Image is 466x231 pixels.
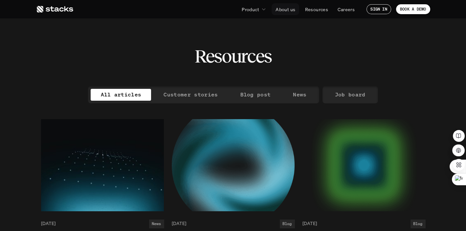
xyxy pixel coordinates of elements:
[230,89,280,101] a: Blog post
[335,90,366,99] p: Job board
[396,4,430,14] a: BOOK A DEMO
[152,221,161,226] h2: News
[240,90,271,99] p: Blog post
[301,3,332,15] a: Resources
[338,6,355,13] p: Careers
[283,89,316,101] a: News
[305,6,328,13] p: Resources
[91,89,151,101] a: All articles
[400,7,426,12] p: BOOK A DEMO
[99,30,127,35] a: Privacy Policy
[154,89,228,101] a: Customer stories
[272,3,299,15] a: About us
[282,221,292,226] h2: Blog
[302,221,317,226] p: [DATE]
[293,90,306,99] p: News
[325,89,375,101] a: Job board
[276,6,295,13] p: About us
[100,90,141,99] p: All articles
[302,219,425,228] a: [DATE]Blog
[41,219,164,228] a: [DATE]News
[334,3,359,15] a: Careers
[366,4,391,14] a: SIGN IN
[164,90,218,99] p: Customer stories
[413,221,423,226] h2: Blog
[194,46,272,66] h2: Resources
[172,219,295,228] a: [DATE]Blog
[242,6,259,13] p: Product
[370,7,387,12] p: SIGN IN
[41,221,55,226] p: [DATE]
[172,221,186,226] p: [DATE]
